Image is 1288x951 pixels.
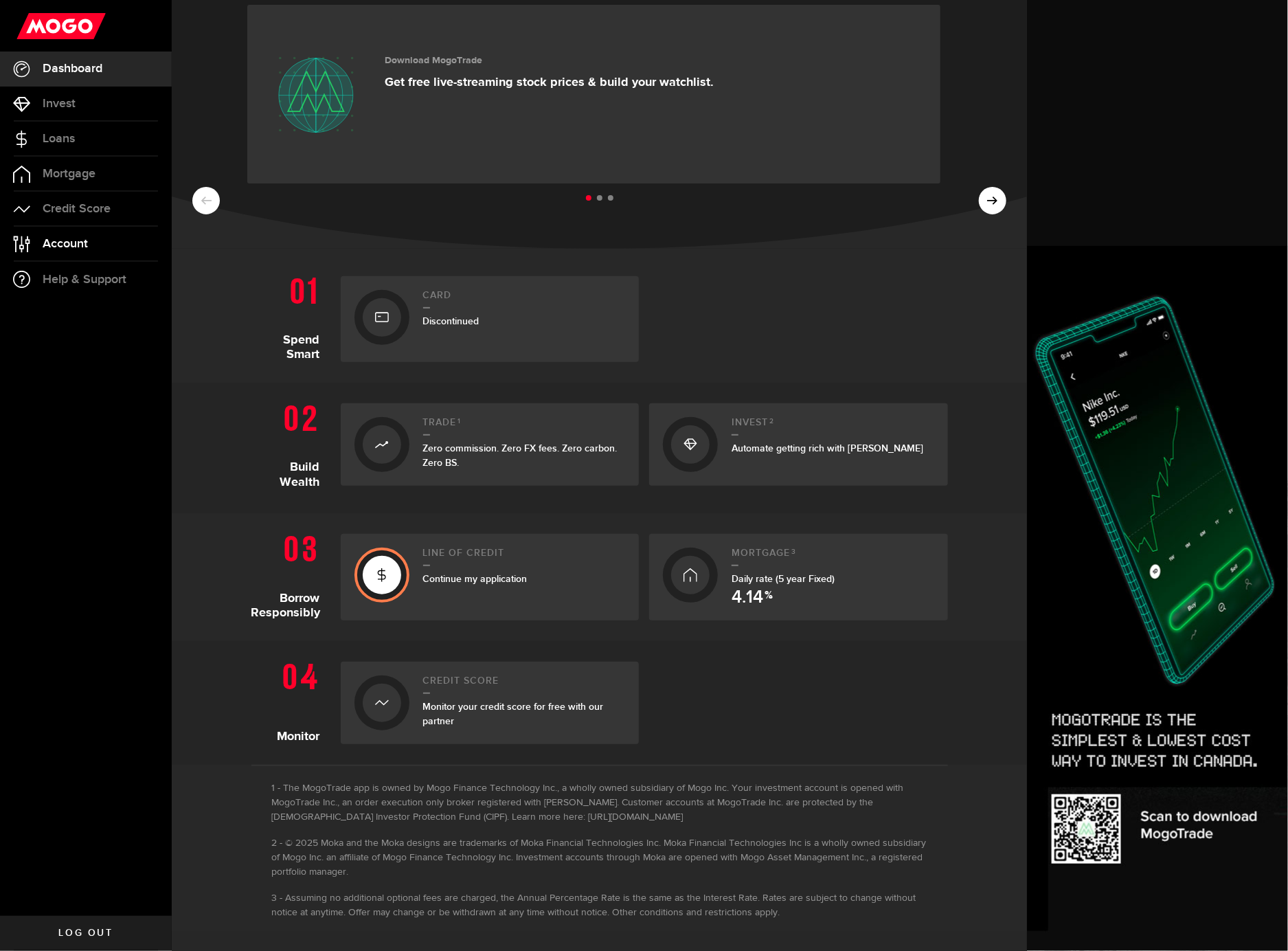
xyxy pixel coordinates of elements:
[341,403,640,486] a: Trade1Zero commission. Zero FX fees. Zero carbon. Zero BS.
[765,590,773,607] span: %
[341,662,640,744] a: Credit ScoreMonitor your credit score for free with our partner
[251,527,330,620] h1: Borrow Responsibly
[43,133,75,145] span: Loans
[43,238,88,250] span: Account
[423,548,626,566] h2: Line of credit
[251,396,330,493] h1: Build Wealth
[341,276,640,362] a: CardDiscontinued
[43,203,111,215] span: Credit Score
[43,98,76,110] span: Invest
[423,701,604,727] span: Monitor your credit score for free with our partner
[341,534,640,620] a: Line of creditContinue my application
[251,655,330,744] h1: Monitor
[769,417,774,425] sup: 2
[732,548,934,566] h2: Mortgage
[272,836,927,880] li: © 2025 Moka and the Moka designs are trademarks of Moka Financial Technologies Inc. Moka Financia...
[272,781,927,825] li: The MogoTrade app is owned by Mogo Finance Technology Inc., a wholly owned subsidiary of Mogo Inc...
[272,891,927,920] li: Assuming no additional optional fees are charged, the Annual Percentage Rate is the same as the I...
[385,55,714,67] h3: Download MogoTrade
[649,403,948,486] a: Invest2Automate getting rich with [PERSON_NAME]
[732,443,923,454] span: Automate getting rich with [PERSON_NAME]
[732,573,835,585] span: Daily rate (5 year Fixed)
[423,443,618,469] span: Zero commission. Zero FX fees. Zero carbon. Zero BS.
[251,269,330,362] h1: Spend Smart
[247,5,940,183] a: Download MogoTrade Get free live-streaming stock prices & build your watchlist.
[791,548,796,556] sup: 3
[43,273,126,286] span: Help & Support
[43,168,95,180] span: Mortgage
[649,534,948,620] a: Mortgage3Daily rate (5 year Fixed) 4.14 %
[423,315,479,327] span: Discontinued
[732,589,763,607] span: 4.14
[458,417,462,425] sup: 1
[423,290,626,309] h2: Card
[385,75,714,90] p: Get free live-streaming stock prices & build your watchlist.
[43,63,102,75] span: Dashboard
[58,928,113,938] span: Log out
[732,417,934,436] h2: Invest
[423,675,626,694] h2: Credit Score
[423,417,626,436] h2: Trade
[423,573,528,585] span: Continue my application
